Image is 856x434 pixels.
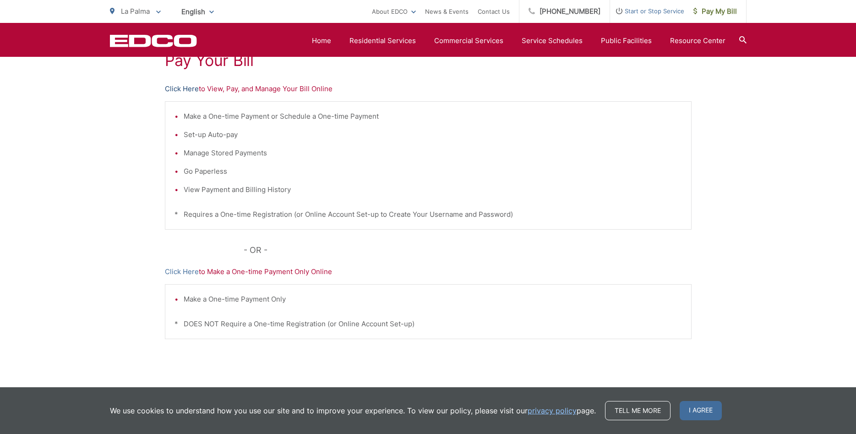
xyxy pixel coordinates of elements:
[184,129,682,140] li: Set-up Auto-pay
[670,35,725,46] a: Resource Center
[601,35,652,46] a: Public Facilities
[425,6,469,17] a: News & Events
[165,266,692,277] p: to Make a One-time Payment Only Online
[434,35,503,46] a: Commercial Services
[693,6,737,17] span: Pay My Bill
[174,209,682,220] p: * Requires a One-time Registration (or Online Account Set-up to Create Your Username and Password)
[244,243,692,257] p: - OR -
[184,111,682,122] li: Make a One-time Payment or Schedule a One-time Payment
[121,7,150,16] span: La Palma
[165,83,199,94] a: Click Here
[165,266,199,277] a: Click Here
[184,166,682,177] li: Go Paperless
[165,83,692,94] p: to View, Pay, and Manage Your Bill Online
[184,184,682,195] li: View Payment and Billing History
[605,401,671,420] a: Tell me more
[184,294,682,305] li: Make a One-time Payment Only
[174,4,221,20] span: English
[680,401,722,420] span: I agree
[312,35,331,46] a: Home
[174,319,682,330] p: * DOES NOT Require a One-time Registration (or Online Account Set-up)
[478,6,510,17] a: Contact Us
[184,148,682,159] li: Manage Stored Payments
[110,405,596,416] p: We use cookies to understand how you use our site and to improve your experience. To view our pol...
[372,6,416,17] a: About EDCO
[165,51,692,70] h1: Pay Your Bill
[522,35,583,46] a: Service Schedules
[528,405,577,416] a: privacy policy
[349,35,416,46] a: Residential Services
[110,34,197,47] a: EDCD logo. Return to the homepage.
